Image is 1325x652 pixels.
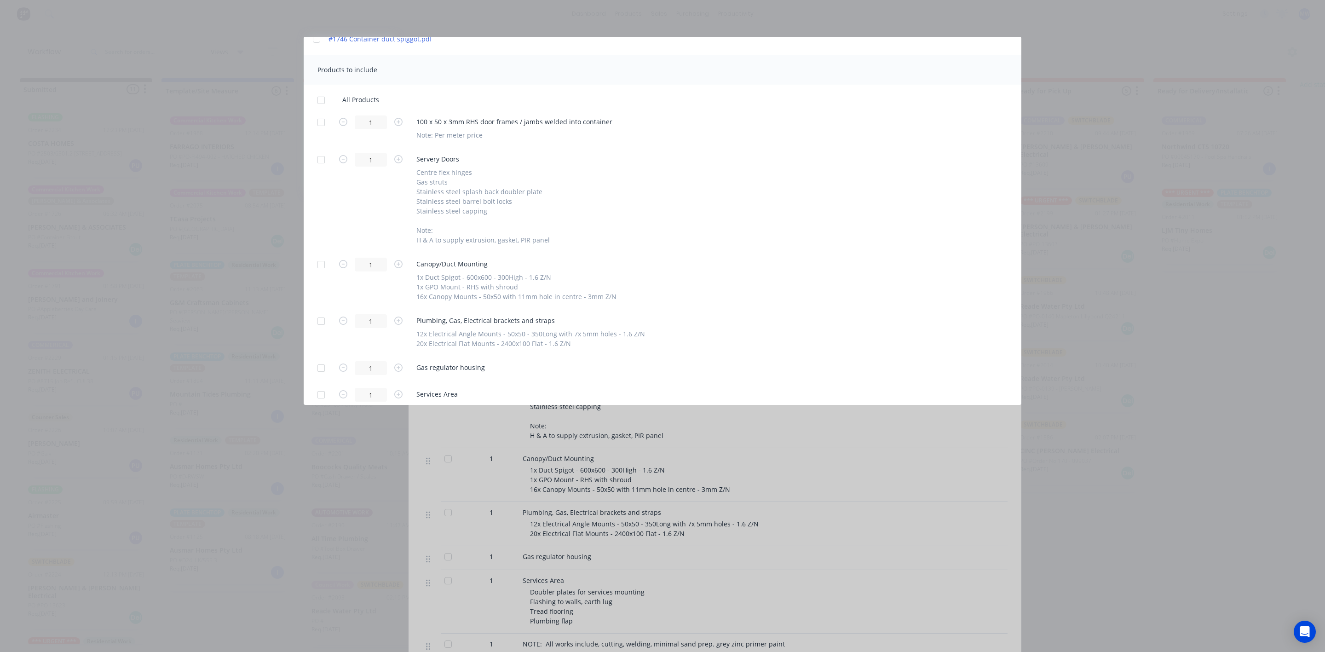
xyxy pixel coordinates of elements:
span: Services Area [416,389,531,399]
div: Note: Per meter price [416,130,612,140]
div: 1x Duct Spigot - 600x600 - 300High - 1.6 Z/N 1x GPO Mount - RHS with shroud 16x Canopy Mounts - 5... [416,272,616,301]
span: Canopy/Duct Mounting [416,259,616,269]
div: 12x Electrical Angle Mounts - 50x50 - 350Long with 7x 5mm holes - 1.6 Z/N 20x Electrical Flat Mou... [416,329,645,348]
span: Plumbing, Gas, Electrical brackets and straps [416,316,645,325]
span: Products to include [317,65,377,74]
div: Doubler plates for services mounting Flashing to walls, earth lug Tread flooring Plumbing flap [416,403,531,441]
span: 100 x 50 x 3mm RHS door frames / jambs welded into container [416,117,612,127]
span: All Products [342,95,385,104]
div: Open Intercom Messenger [1294,621,1316,643]
a: #1746 Container duct spiggot.pdf [328,34,490,44]
span: Gas regulator housing [416,363,485,372]
span: Servery Doors [416,154,550,164]
div: Centre flex hinges Gas struts Stainless steel splash back doubler plate Stainless steel barrel bo... [416,167,550,245]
